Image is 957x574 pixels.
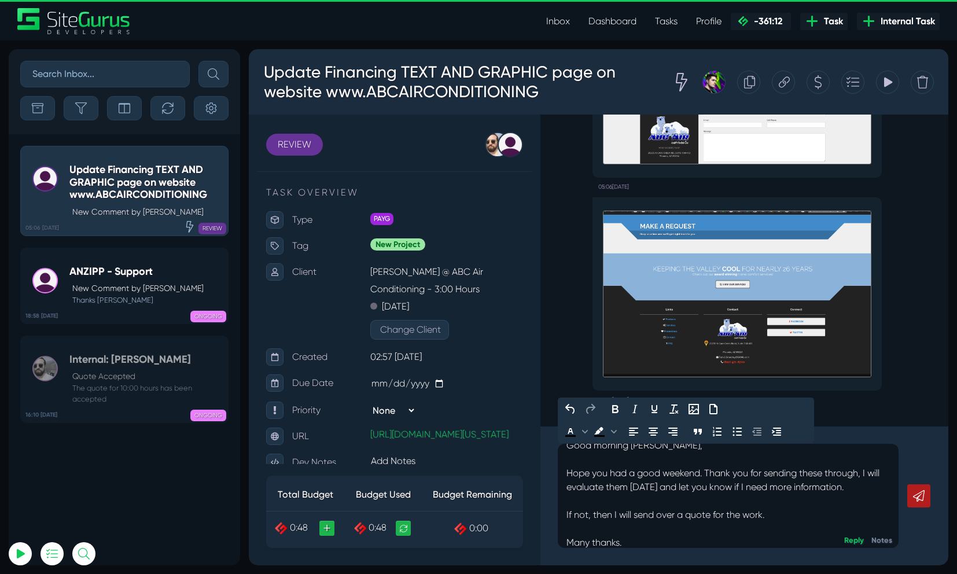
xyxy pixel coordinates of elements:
div: Add Notes [119,402,277,422]
button: Underline [396,350,415,370]
th: Budget Remaining [172,429,274,462]
div: Text color Black [312,373,341,392]
div: Josh Carter [442,21,477,45]
a: Reply [595,487,615,495]
button: Insert/edit image [435,350,455,370]
p: New Comment by [PERSON_NAME] [72,206,222,218]
p: Client [43,214,122,231]
span: 0:00 [220,473,240,484]
button: Increase indent [518,373,538,392]
button: Clear formatting [415,350,435,370]
span: Internal Task [876,14,935,28]
p: TASK OVERVIEW [17,137,274,150]
a: Profile [687,10,731,33]
p: Good morning [PERSON_NAME], Hope you had a good weekend. Thank you for sending these through, I w... [318,389,641,501]
div: Delete Task [662,21,685,45]
img: prfbh7uacbkaok2uyihj.png [354,161,623,328]
button: Italic [376,350,396,370]
p: Due Date [43,325,122,343]
div: Add to Task Drawer [592,21,616,45]
p: Dev Notes [43,404,122,422]
span: REVIEW [198,223,226,234]
span: ONGOING [190,410,226,421]
span: New Project [122,189,176,201]
span: -361:12 [749,16,782,27]
p: [DATE] [133,249,160,266]
p: [PERSON_NAME] @ ABC Air Conditioning - 3:00 Hours [122,214,274,249]
p: 02:57 [DATE] [122,299,274,317]
span: ONGOING [190,311,226,322]
a: REVIEW [17,84,74,106]
th: Total Budget [17,429,96,462]
input: Email [38,136,165,161]
button: Align left [375,373,395,392]
button: Upload File [455,350,474,370]
a: SiteGurus [17,8,131,34]
th: Budget Used [96,429,172,462]
h5: Internal: [PERSON_NAME] [69,354,222,366]
b: 05:06 [DATE] [25,224,59,233]
b: 18:58 [DATE] [25,312,58,321]
a: + [71,472,86,487]
a: Tasks [646,10,687,33]
img: Sitegurus Logo [17,8,131,34]
h5: ANZIPP - Support [69,266,204,278]
span: 0:48 [41,473,59,484]
a: Notes [623,487,643,495]
button: Align center [395,373,414,392]
p: Created [43,299,122,317]
button: Log In [38,204,165,229]
h5: Update Financing TEXT AND GRAPHIC page on website www.ABCAIRCONDITIONING [69,164,222,201]
span: Task [819,14,843,28]
b: 16:10 [DATE] [25,411,57,420]
button: Change Client [122,271,200,290]
small: 05:06[DATE] [349,341,380,360]
a: 18:58 [DATE] ANZIPP - SupportNew Comment by [PERSON_NAME] Thanks [PERSON_NAME] ONGOING [20,248,229,324]
p: Quote Accepted [72,370,222,382]
span: 0:48 [120,473,138,484]
div: Duplicate this Task [488,21,511,45]
a: 16:10 [DATE] Internal: [PERSON_NAME]Quote Accepted The quote for 10:00 hours has been accepted ON... [20,336,229,423]
a: Inbox [537,10,579,33]
button: Decrease indent [498,373,518,392]
h3: Update Financing TEXT AND GRAPHIC page on website www.ABCAIRCONDITIONING [14,8,395,57]
a: Task [800,13,848,30]
button: Insert Credit Icon [543,373,562,392]
button: Bold [356,350,376,370]
p: Priority [43,352,122,370]
p: URL [43,378,122,396]
button: Align right [414,373,434,392]
small: Thanks [PERSON_NAME] [69,295,204,306]
p: Type [43,162,122,179]
div: Background color Black [341,373,370,392]
span: PAYG [122,164,145,176]
div: Create a Quote [558,21,581,45]
button: Numbered list [459,373,478,392]
button: Blockquote [439,373,459,392]
a: Dashboard [579,10,646,33]
small: The quote for 10:00 hours has been accepted [69,382,222,404]
a: 05:06 [DATE] Update Financing TEXT AND GRAPHIC page on website www.ABCAIRCONDITIONINGNew Comment ... [20,146,229,236]
a: Recalculate Budget Used [147,472,162,487]
small: 05:06[DATE] [349,128,380,147]
div: Copy this Task URL [523,21,546,45]
p: Tag [43,188,122,205]
div: Expedited [184,220,196,232]
div: Expedited [412,21,442,45]
a: [URL][DOMAIN_NAME][US_STATE] [122,380,260,391]
button: Undo [312,350,332,370]
a: Internal Task [857,13,940,30]
input: Search Inbox... [20,61,190,87]
p: New Comment by [PERSON_NAME] [72,282,204,295]
button: Bullet list [478,373,498,392]
div: View Tracking Items [627,21,650,45]
button: Redo [332,350,351,370]
a: -361:12 [731,13,791,30]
